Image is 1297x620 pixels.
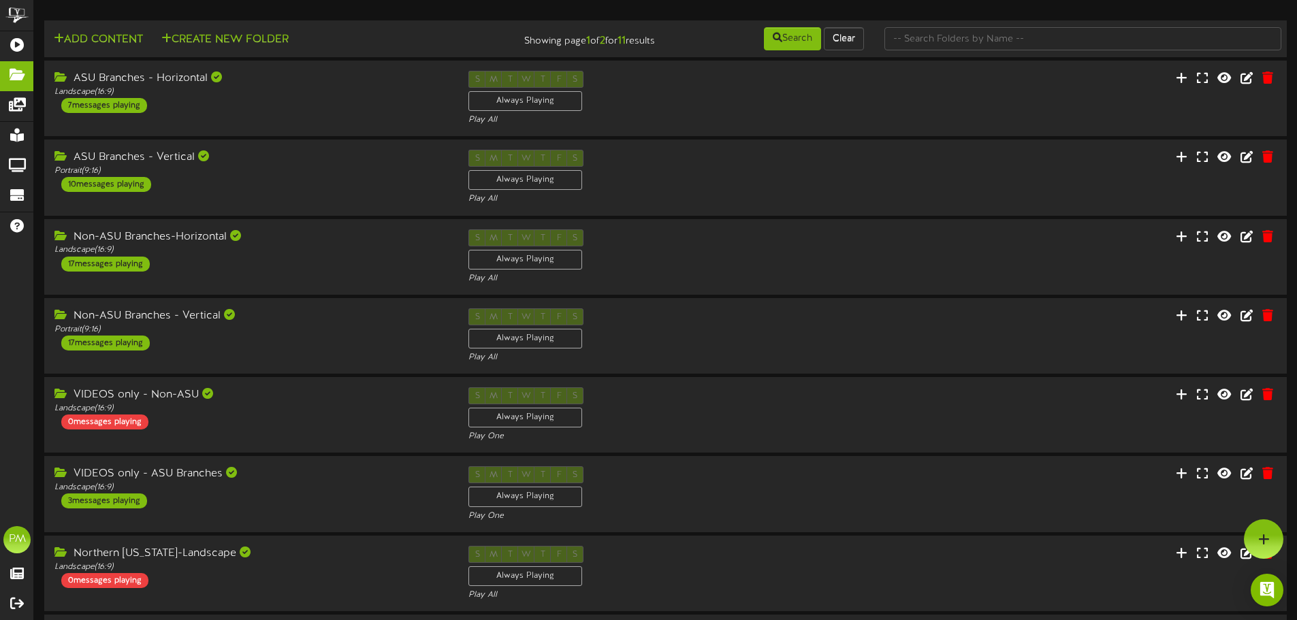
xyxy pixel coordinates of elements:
[468,510,862,522] div: Play One
[54,229,448,245] div: Non-ASU Branches-Horizontal
[468,250,582,270] div: Always Playing
[54,71,448,86] div: ASU Branches - Horizontal
[54,86,448,98] div: Landscape ( 16:9 )
[468,589,862,601] div: Play All
[54,150,448,165] div: ASU Branches - Vertical
[61,414,148,429] div: 0 messages playing
[457,26,665,49] div: Showing page of for results
[50,31,147,48] button: Add Content
[61,493,147,508] div: 3 messages playing
[468,431,862,442] div: Play One
[61,177,151,192] div: 10 messages playing
[468,566,582,586] div: Always Playing
[468,273,862,284] div: Play All
[54,403,448,414] div: Landscape ( 16:9 )
[61,573,148,588] div: 0 messages playing
[764,27,821,50] button: Search
[884,27,1281,50] input: -- Search Folders by Name --
[824,27,864,50] button: Clear
[468,329,582,348] div: Always Playing
[54,387,448,403] div: VIDEOS only - Non-ASU
[3,526,31,553] div: PM
[468,408,582,427] div: Always Playing
[61,257,150,272] div: 17 messages playing
[468,487,582,506] div: Always Playing
[468,352,862,363] div: Play All
[1251,574,1283,606] div: Open Intercom Messenger
[61,336,150,350] div: 17 messages playing
[54,466,448,482] div: VIDEOS only - ASU Branches
[468,193,862,205] div: Play All
[468,114,862,126] div: Play All
[54,561,448,573] div: Landscape ( 16:9 )
[54,308,448,324] div: Non-ASU Branches - Vertical
[54,546,448,561] div: Northern [US_STATE]-Landscape
[54,165,448,177] div: Portrait ( 9:16 )
[54,244,448,256] div: Landscape ( 16:9 )
[54,482,448,493] div: Landscape ( 16:9 )
[618,35,626,47] strong: 11
[54,324,448,336] div: Portrait ( 9:16 )
[468,170,582,190] div: Always Playing
[586,35,590,47] strong: 1
[157,31,293,48] button: Create New Folder
[600,35,605,47] strong: 2
[468,91,582,111] div: Always Playing
[61,98,147,113] div: 7 messages playing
